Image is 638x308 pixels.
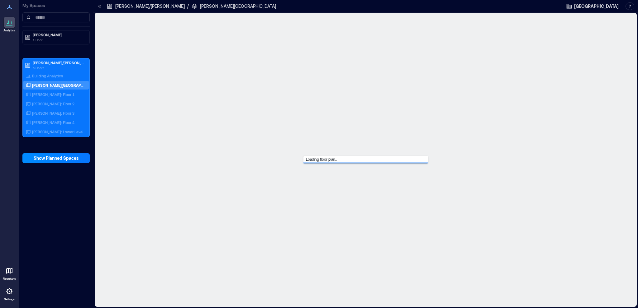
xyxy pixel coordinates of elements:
p: 1 Floor [33,37,85,42]
p: My Spaces [22,2,90,9]
p: [PERSON_NAME][GEOGRAPHIC_DATA] [200,3,276,9]
p: [PERSON_NAME]: Lower Level [32,129,83,134]
span: Show Planned Spaces [34,155,79,161]
p: [PERSON_NAME]: Floor 4 [32,120,74,125]
p: [PERSON_NAME]: Floor 3 [32,111,74,116]
p: [PERSON_NAME] [33,32,85,37]
p: [PERSON_NAME]: Floor 1 [32,92,74,97]
p: [PERSON_NAME][GEOGRAPHIC_DATA] [32,83,84,88]
p: Building Analytics [32,73,63,78]
button: Show Planned Spaces [22,153,90,163]
a: Settings [2,284,17,303]
span: [GEOGRAPHIC_DATA] [574,3,619,9]
p: / [187,3,189,9]
a: Floorplans [1,263,18,283]
p: [PERSON_NAME]/[PERSON_NAME] [115,3,185,9]
p: 6 Floors [33,65,85,70]
a: Analytics [2,15,17,34]
span: Loading floor plan... [303,154,340,164]
p: Settings [4,297,15,301]
p: Floorplans [3,277,16,281]
p: Analytics [3,29,15,32]
button: [GEOGRAPHIC_DATA] [564,1,621,11]
p: [PERSON_NAME]/[PERSON_NAME] [33,60,85,65]
p: [PERSON_NAME]: Floor 2 [32,101,74,106]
